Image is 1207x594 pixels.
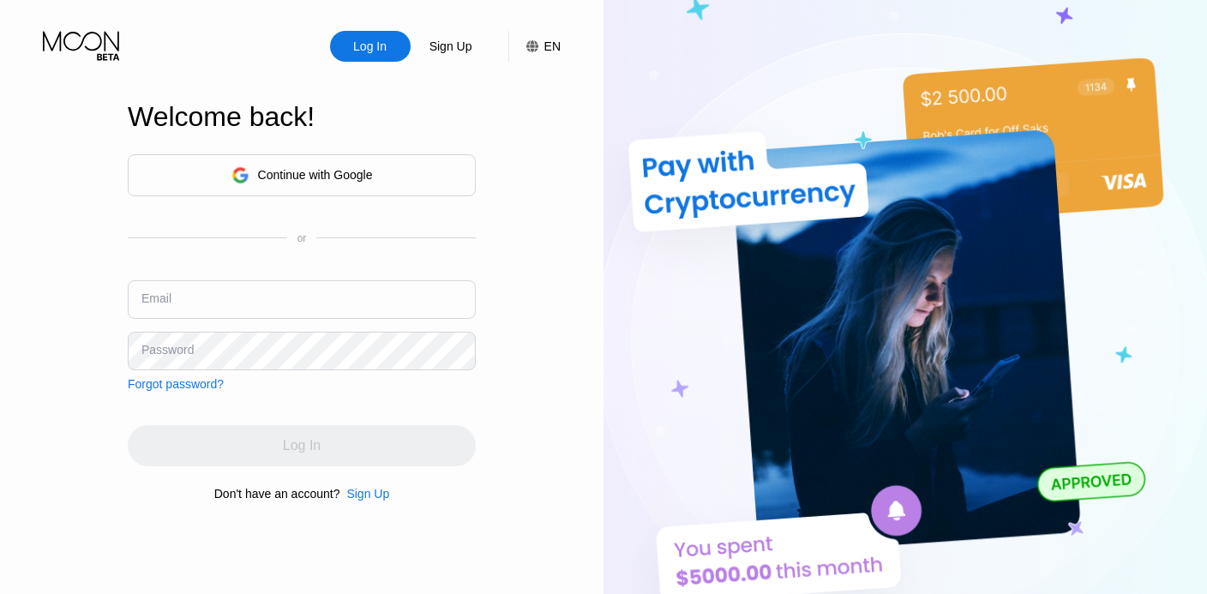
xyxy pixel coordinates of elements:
[128,377,224,391] div: Forgot password?
[508,31,561,62] div: EN
[428,38,474,55] div: Sign Up
[411,31,491,62] div: Sign Up
[141,291,171,305] div: Email
[346,487,389,501] div: Sign Up
[330,31,411,62] div: Log In
[544,39,561,53] div: EN
[258,168,373,182] div: Continue with Google
[128,154,476,196] div: Continue with Google
[128,101,476,133] div: Welcome back!
[351,38,388,55] div: Log In
[214,487,340,501] div: Don't have an account?
[297,232,307,244] div: or
[141,343,194,357] div: Password
[339,487,389,501] div: Sign Up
